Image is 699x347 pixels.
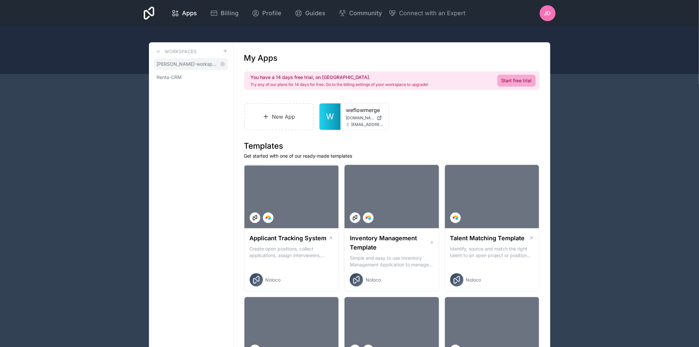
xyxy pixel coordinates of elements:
span: Guides [305,9,325,18]
h1: Talent Matching Template [450,234,525,243]
a: Guides [289,6,331,20]
a: Apps [166,6,202,20]
a: New App [244,103,314,130]
a: Profile [246,6,287,20]
a: Workspaces [154,48,197,56]
span: W [326,111,334,122]
span: Community [349,9,382,18]
a: weflowmerge [346,106,384,114]
h3: Workspaces [165,48,197,55]
span: Noloco [266,277,281,283]
span: [DOMAIN_NAME] [346,115,374,121]
span: Apps [182,9,197,18]
a: Billing [205,6,244,20]
a: Renta-CRM [154,71,228,83]
span: Noloco [466,277,481,283]
span: Renta-CRM [157,74,182,81]
h1: Inventory Management Template [350,234,429,252]
span: Connect with an Expert [399,9,465,18]
a: Community [333,6,387,20]
img: Airtable Logo [366,215,371,220]
a: W [319,103,341,130]
span: Noloco [366,277,381,283]
img: Airtable Logo [266,215,271,220]
span: Profile [262,9,281,18]
h1: My Apps [244,53,278,63]
h1: Templates [244,141,540,151]
img: Airtable Logo [453,215,458,220]
a: [DOMAIN_NAME] [346,115,384,121]
p: Try any of our plans for 14 days for free. Go to the billing settings of your workspace to upgrade! [251,82,428,87]
a: [PERSON_NAME]-workspace [154,58,228,70]
button: Connect with an Expert [388,9,465,18]
p: Simple and easy to use Inventory Management Application to manage your stock, orders and Manufact... [350,255,434,268]
p: Identify, source and match the right talent to an open project or position with our Talent Matchi... [450,246,534,259]
span: JD [544,9,551,17]
p: Create open positions, collect applications, assign interviewers, centralise candidate feedback a... [250,246,334,259]
span: [EMAIL_ADDRESS][DOMAIN_NAME] [351,122,384,127]
p: Get started with one of our ready-made templates [244,153,540,159]
span: Billing [221,9,239,18]
h2: You have a 14 days free trial, on [GEOGRAPHIC_DATA]. [251,74,428,81]
h1: Applicant Tracking System [250,234,327,243]
a: Start free trial [497,75,536,87]
span: [PERSON_NAME]-workspace [157,61,217,67]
